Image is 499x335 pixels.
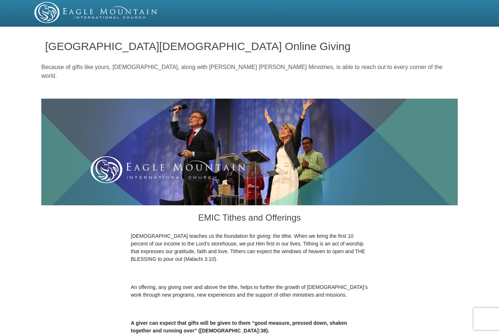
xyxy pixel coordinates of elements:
img: EMIC [34,2,158,23]
p: [DEMOGRAPHIC_DATA] teaches us the foundation for giving: the tithe. When we bring the first 10 pe... [131,232,368,263]
h1: [GEOGRAPHIC_DATA][DEMOGRAPHIC_DATA] Online Giving [45,40,454,52]
h3: EMIC Tithes and Offerings [131,205,368,232]
b: A giver can expect that gifts will be given to them “good measure, pressed down, shaken together ... [131,320,347,334]
p: An offering, any giving over and above the tithe, helps to further the growth of [DEMOGRAPHIC_DAT... [131,283,368,299]
p: Because of gifts like yours, [DEMOGRAPHIC_DATA], along with [PERSON_NAME] [PERSON_NAME] Ministrie... [41,63,458,80]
